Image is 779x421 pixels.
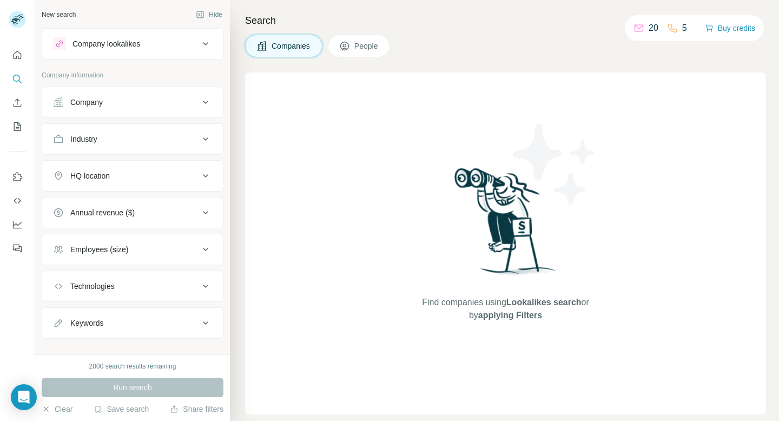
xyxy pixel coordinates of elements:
button: Use Surfe API [9,191,26,210]
div: Open Intercom Messenger [11,384,37,410]
span: Companies [272,41,311,51]
div: Technologies [70,281,115,292]
button: Clear [42,404,72,415]
div: Annual revenue ($) [70,207,135,218]
button: Hide [188,6,230,23]
span: applying Filters [478,311,542,320]
h4: Search [245,13,766,28]
img: Surfe Illustration - Stars [506,116,603,213]
button: Company [42,89,223,115]
span: Find companies using or by [419,296,592,322]
button: Share filters [170,404,223,415]
button: Enrich CSV [9,93,26,113]
button: Industry [42,126,223,152]
button: HQ location [42,163,223,189]
button: Technologies [42,273,223,299]
button: Keywords [42,310,223,336]
button: Feedback [9,239,26,258]
p: Company information [42,70,223,80]
div: Employees (size) [70,244,128,255]
button: Buy credits [705,21,755,36]
button: Search [9,69,26,89]
p: 20 [649,22,658,35]
button: My lists [9,117,26,136]
div: Industry [70,134,97,144]
span: Lookalikes search [506,298,582,307]
img: Surfe Illustration - Woman searching with binoculars [450,165,562,286]
button: Quick start [9,45,26,65]
div: 2000 search results remaining [89,361,176,371]
div: Keywords [70,318,103,328]
div: Company lookalikes [72,38,140,49]
p: 5 [682,22,687,35]
button: Annual revenue ($) [42,200,223,226]
span: People [354,41,379,51]
button: Use Surfe on LinkedIn [9,167,26,187]
button: Save search [94,404,149,415]
div: Company [70,97,103,108]
div: HQ location [70,170,110,181]
button: Company lookalikes [42,31,223,57]
button: Dashboard [9,215,26,234]
div: New search [42,10,76,19]
button: Employees (size) [42,236,223,262]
